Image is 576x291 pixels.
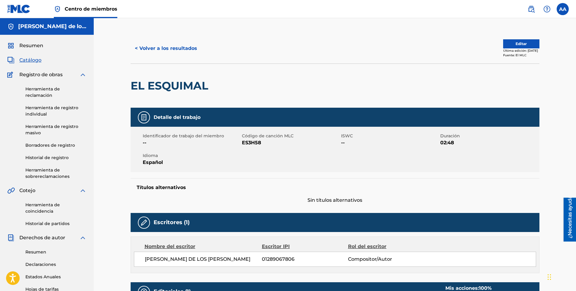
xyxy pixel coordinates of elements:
[7,42,15,49] img: Resumen
[19,57,41,64] span: Catálogo
[479,285,487,291] font: 100
[25,155,86,161] a: Historial de registro
[19,187,35,194] span: Cotejo
[25,86,86,99] a: Herramienta de reclamación
[348,243,426,250] div: Rol del escritor
[25,167,86,180] a: Herramienta de sobrereclamaciones
[65,5,117,12] span: Centro de miembros
[503,48,539,53] div: Última edición: [DATE]
[557,3,569,15] div: User Menu
[525,3,537,15] a: Public Search
[479,285,492,291] span: %
[440,139,538,146] span: 02:48
[18,23,86,30] h5: Alfonso Raul Aranda De Los Santos
[25,249,86,255] a: Resumen
[143,133,240,139] span: Identificador de trabajo del miembro
[79,71,86,78] img: expandir
[131,197,539,204] span: Sin títulos alternativos
[25,221,86,227] a: Historial de partidos
[242,139,340,146] span: ES3H58
[559,198,576,241] iframe: Resource Center
[7,57,41,64] a: CatálogoCatálogo
[25,142,86,149] a: Borradores de registro
[154,114,200,120] font: Detalle del trabajo
[79,187,86,194] img: expandir
[242,133,340,139] span: Código de canción MLC
[137,185,533,191] h5: Títulos alternativos
[25,274,86,280] a: Estados Anuales
[503,39,539,48] button: Editar
[140,114,148,121] img: Work Detail
[546,262,576,291] iframe: Chat Widget
[19,42,43,49] span: Resumen
[348,256,426,263] span: Compositor/Autor
[440,133,538,139] span: Duración
[140,219,148,226] img: Writers
[25,202,86,214] a: Herramienta de coincidencia
[7,5,31,13] img: Logotipo de MLC
[7,57,15,64] img: Catálogo
[25,105,86,117] a: Herramienta de registro individual
[143,139,240,146] span: --
[7,234,15,241] img: Derechos de autor
[548,268,551,286] div: Arrastrar
[25,123,86,136] a: Herramienta de registro masivo
[262,256,348,263] span: 01289067806
[7,187,15,194] img: Cotejo
[154,219,190,226] h5: Escritores (1)
[445,285,479,291] font: Mis acciones:
[145,256,262,263] span: [PERSON_NAME] DE LOS [PERSON_NAME]
[541,3,553,15] div: Help
[341,133,439,139] span: ISWC
[341,139,439,146] span: --
[528,5,535,13] img: buscar
[54,5,61,13] img: Máximo titular de derechos
[143,159,240,166] span: Español
[546,262,576,291] div: Widget de chat
[145,243,262,250] div: Nombre del escritor
[143,152,240,159] span: Idioma
[503,53,539,57] div: Fuente: El MLC
[131,41,201,56] button: < Volver a los resultados
[7,23,15,30] img: Cuentas
[262,243,348,250] div: Escritor IPI
[131,79,211,93] h2: EL ESQUIMAL
[79,234,86,241] img: expandir
[25,261,86,268] a: Declaraciones
[7,71,15,78] img: Registro de obras
[19,234,65,241] span: Derechos de autor
[19,71,63,78] span: Registro de obras
[7,42,43,49] a: ResumenResumen
[543,5,551,13] img: Ayuda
